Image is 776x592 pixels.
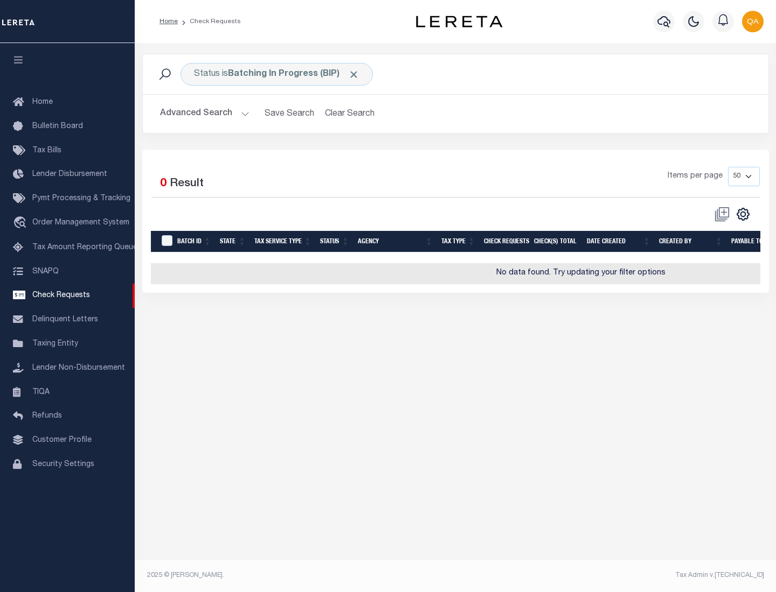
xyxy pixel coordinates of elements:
label: Result [170,175,204,193]
th: Status: activate to sort column ascending [316,231,354,253]
li: Check Requests [178,17,241,26]
span: Customer Profile [32,436,92,444]
th: Created By: activate to sort column ascending [655,231,727,253]
span: TIQA [32,388,50,396]
button: Save Search [258,103,321,124]
div: Status is [181,63,373,86]
span: Tax Bills [32,147,61,154]
span: 0 [160,178,167,189]
span: Bulletin Board [32,123,83,130]
span: SNAPQ [32,267,59,275]
span: Tax Amount Reporting Queue [32,244,137,251]
a: Home [160,18,178,25]
span: Click to Remove [348,69,359,80]
img: svg+xml;base64,PHN2ZyB4bWxucz0iaHR0cDovL3d3dy53My5vcmcvMjAwMC9zdmciIHBvaW50ZXItZXZlbnRzPSJub25lIi... [742,11,764,32]
th: Tax Type: activate to sort column ascending [437,231,480,253]
span: Taxing Entity [32,340,78,348]
span: Refunds [32,412,62,420]
img: logo-dark.svg [416,16,502,27]
button: Advanced Search [160,103,250,124]
th: Check Requests [480,231,530,253]
span: Delinquent Letters [32,316,98,323]
span: Home [32,98,53,106]
th: Agency: activate to sort column ascending [354,231,437,253]
th: Batch Id: activate to sort column ascending [173,231,216,253]
span: Check Requests [32,292,90,299]
th: Check(s) Total [530,231,583,253]
i: travel_explore [13,216,30,230]
div: 2025 © [PERSON_NAME]. [139,570,456,580]
div: Tax Admin v.[TECHNICAL_ID] [463,570,764,580]
span: Lender Non-Disbursement [32,364,125,372]
span: Lender Disbursement [32,171,107,178]
th: Tax Service Type: activate to sort column ascending [250,231,316,253]
span: Order Management System [32,219,129,227]
button: Clear Search [321,103,379,124]
span: Items per page [668,171,723,182]
b: Batching In Progress (BIP) [228,70,359,79]
span: Pymt Processing & Tracking [32,195,130,202]
th: State: activate to sort column ascending [216,231,250,253]
span: Security Settings [32,461,94,468]
th: Date Created: activate to sort column ascending [583,231,655,253]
